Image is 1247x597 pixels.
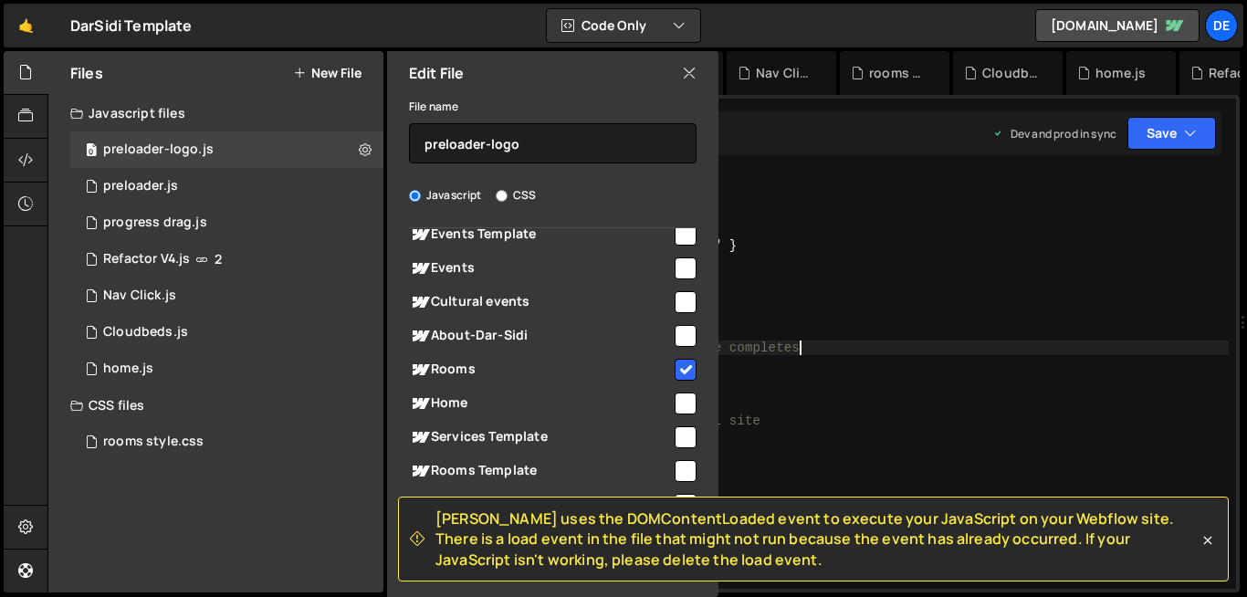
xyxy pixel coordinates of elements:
[70,131,383,168] div: 15943/48230.js
[70,424,383,460] div: 15943/48032.css
[70,241,383,278] div: 15943/47458.js
[48,387,383,424] div: CSS files
[293,66,362,80] button: New File
[215,252,222,267] span: 2
[70,15,193,37] div: DarSidi Template
[4,4,48,47] a: 🤙
[86,144,97,159] span: 0
[409,494,672,516] span: Search Results
[756,64,814,82] div: Nav Click.js
[48,95,383,131] div: Javascript files
[435,508,1199,570] span: [PERSON_NAME] uses the DOMContentLoaded event to execute your JavaScript on your Webflow site. Th...
[409,426,672,448] span: Services Template
[992,126,1116,141] div: Dev and prod in sync
[70,314,383,351] div: 15943/47638.js
[409,186,482,204] label: Javascript
[103,324,188,340] div: Cloudbeds.js
[70,351,383,387] div: 15943/42886.js
[982,64,1041,82] div: Cloudbeds.js
[70,168,383,204] div: preloader.js
[409,393,672,414] span: Home
[1035,9,1200,42] a: [DOMAIN_NAME]
[409,359,672,381] span: Rooms
[1095,64,1146,82] div: home.js
[103,434,204,450] div: rooms style.css
[70,204,383,241] div: 15943/48069.js
[496,190,508,202] input: CSS
[409,123,697,163] input: Name
[70,63,103,83] h2: Files
[547,9,700,42] button: Code Only
[409,325,672,347] span: About-Dar-Sidi
[409,63,464,83] h2: Edit File
[409,460,672,482] span: Rooms Template
[70,278,383,314] div: 15943/48056.js
[103,251,190,267] div: Refactor V4.js
[409,190,421,202] input: Javascript
[1205,9,1238,42] a: De
[869,64,927,82] div: rooms style.css
[409,291,672,313] span: Cultural events
[1127,117,1216,150] button: Save
[409,257,672,279] span: Events
[409,224,672,246] span: Events Template
[409,98,458,116] label: File name
[103,141,214,158] div: preloader-logo.js
[103,288,176,304] div: Nav Click.js
[103,215,207,231] div: progress drag.js
[496,186,536,204] label: CSS
[103,361,153,377] div: home.js
[103,178,178,194] div: preloader.js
